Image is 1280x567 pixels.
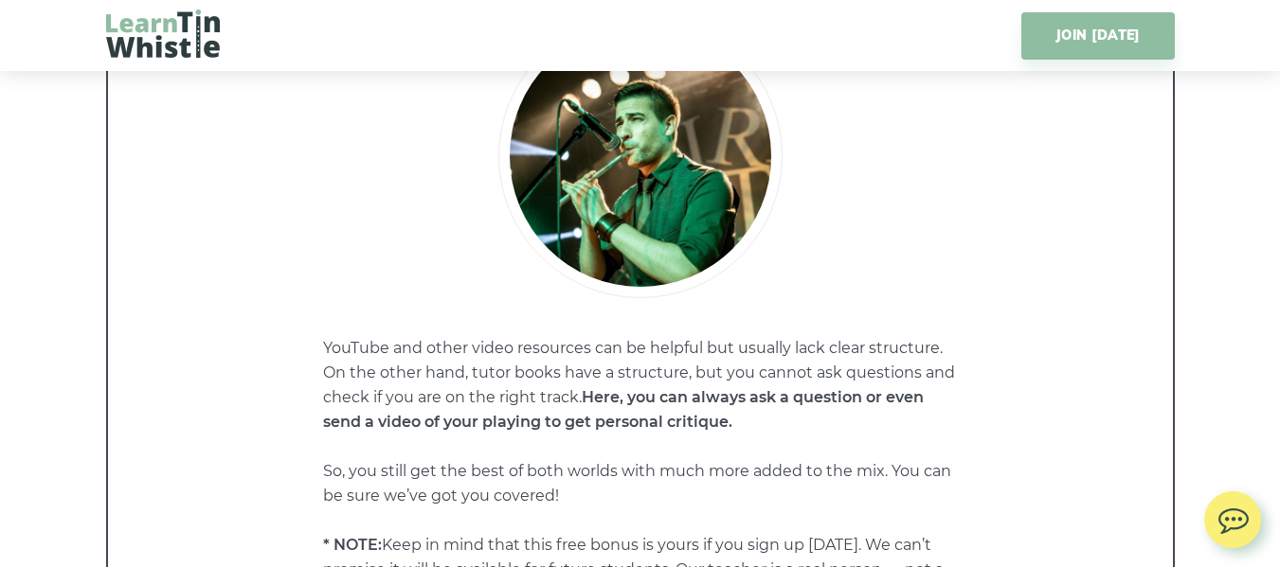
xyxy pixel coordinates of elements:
[498,14,783,298] img: bojan-whistle-portrait.jpg
[1204,491,1261,540] img: chat.svg
[323,536,382,554] strong: * NOTE:
[1021,12,1174,60] a: JOIN [DATE]
[323,388,924,431] strong: Here, you can always ask a question or even send a video of your playing to get personal critique.
[106,9,220,58] img: LearnTinWhistle.com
